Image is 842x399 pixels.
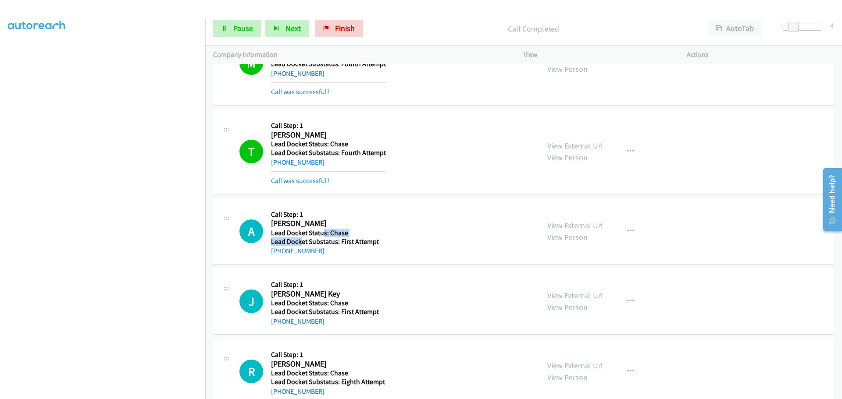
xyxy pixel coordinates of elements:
[213,49,508,60] p: Company Information
[547,360,603,371] a: View External Url
[524,49,671,60] p: View
[375,23,692,35] p: Call Completed
[315,20,363,37] a: Finish
[239,290,263,313] div: The call is yet to be attempted
[271,60,386,68] h5: Lead Docket Substatus: Fourth Attempt
[271,299,379,307] h5: Lead Docket Status: Chase
[271,88,330,96] a: Call was successful?
[271,289,379,299] h2: [PERSON_NAME] Key
[239,360,263,383] div: The call is yet to be attempted
[271,247,325,255] a: [PHONE_NUMBER]
[271,307,379,316] h5: Lead Docket Substatus: First Attempt
[271,69,325,78] a: [PHONE_NUMBER]
[271,237,379,246] h5: Lead Docket Substatus: First Attempt
[239,140,263,163] h1: T
[547,220,603,230] a: View External Url
[547,290,603,300] a: View External Url
[335,23,355,33] span: Finish
[213,20,261,37] a: Pause
[271,369,385,378] h5: Lead Docket Status: Chase
[233,23,253,33] span: Pause
[547,302,588,312] a: View Person
[239,290,263,313] h1: J
[687,49,834,60] p: Actions
[239,219,263,243] h1: A
[271,140,386,148] h5: Lead Docket Status: Chase
[547,141,603,151] a: View External Url
[271,158,325,166] a: [PHONE_NUMBER]
[271,210,379,219] h5: Call Step: 1
[271,229,379,237] h5: Lead Docket Status: Chase
[830,20,834,32] div: 4
[271,148,386,157] h5: Lead Docket Substatus: Fourth Attempt
[239,219,263,243] div: The call is yet to be attempted
[265,20,309,37] button: Next
[271,130,383,140] h2: [PERSON_NAME]
[271,378,385,386] h5: Lead Docket Substatus: Eighth Attempt
[708,20,762,37] button: AutoTab
[271,359,385,369] h2: [PERSON_NAME]
[271,219,379,229] h2: [PERSON_NAME]
[547,232,588,242] a: View Person
[547,152,588,162] a: View Person
[271,317,325,325] a: [PHONE_NUMBER]
[271,350,385,359] h5: Call Step: 1
[271,280,379,289] h5: Call Step: 1
[271,387,325,395] a: [PHONE_NUMBER]
[239,360,263,383] h1: R
[817,165,842,234] iframe: Resource Center
[271,177,330,185] a: Call was successful?
[285,23,301,33] span: Next
[547,372,588,382] a: View Person
[271,121,386,130] h5: Call Step: 1
[547,64,588,74] a: View Person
